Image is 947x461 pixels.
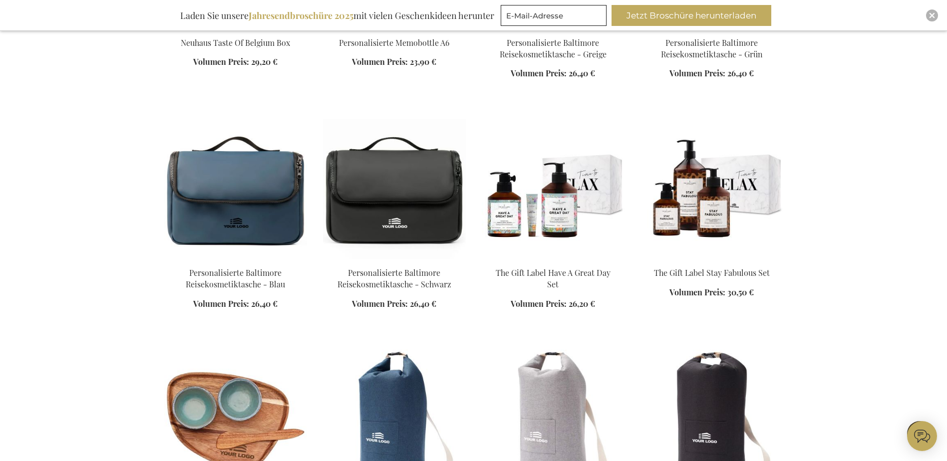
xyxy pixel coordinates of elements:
[511,68,567,78] span: Volumen Preis:
[249,9,353,21] b: Jahresendbroschüre 2025
[929,12,935,18] img: Close
[339,37,449,48] a: Personalisierte Memobottle A6
[661,37,763,59] a: Personalisierte Baltimore Reisekosmetiktasche - Grün
[482,255,625,264] a: The Gift Label Have A Great Day Set
[654,267,770,278] a: The Gift Label Stay Fabulous Set
[186,267,285,289] a: Personalisierte Baltimore Reisekosmetiktasche - Blau
[193,56,278,68] a: Volumen Preis: 29,20 €
[352,298,408,309] span: Volumen Preis:
[511,68,595,79] a: Volumen Preis: 26,40 €
[569,298,595,309] span: 26,20 €
[410,298,436,309] span: 26,40 €
[352,56,436,68] a: Volumen Preis: 23,90 €
[640,25,783,34] a: Personalised Baltimore Travel Toiletry Bag - Green
[501,5,610,29] form: marketing offers and promotions
[501,5,607,26] input: E-Mail-Adresse
[669,287,754,298] a: Volumen Preis: 30,50 €
[251,298,278,309] span: 26,40 €
[511,298,567,309] span: Volumen Preis:
[352,56,408,67] span: Volumen Preis:
[640,255,783,264] a: The Gift Label Stay Fabulous Set
[727,287,754,297] span: 30,50 €
[640,119,783,259] img: The Gift Label Stay Fabulous Set
[727,68,754,78] span: 26,40 €
[164,119,307,259] img: Personalised Baltimore Travel Toiletry Bag - Blue
[193,56,249,67] span: Volumen Preis:
[176,5,499,26] div: Laden Sie unsere mit vielen Geschenkideen herunter
[181,37,290,48] a: Neuhaus Taste Of Belgium Box
[569,68,595,78] span: 26,40 €
[907,421,937,451] iframe: belco-activator-frame
[193,298,278,310] a: Volumen Preis: 26,40 €
[410,56,436,67] span: 23,90 €
[323,119,466,259] img: Personalised Baltimore Travel Toiletry Bag - Black
[496,267,611,289] a: The Gift Label Have A Great Day Set
[164,255,307,264] a: Personalised Baltimore Travel Toiletry Bag - Blue
[482,119,625,259] img: The Gift Label Have A Great Day Set
[337,267,451,289] a: Personalisierte Baltimore Reisekosmetiktasche - Schwarz
[669,68,754,79] a: Volumen Preis: 26,40 €
[323,25,466,34] a: Personalisierte Memobottle A6
[511,298,595,310] a: Volumen Preis: 26,20 €
[500,37,607,59] a: Personalisierte Baltimore Reisekosmetiktasche - Greige
[926,9,938,21] div: Close
[193,298,249,309] span: Volumen Preis:
[323,255,466,264] a: Personalised Baltimore Travel Toiletry Bag - Black
[482,25,625,34] a: Personalised Baltimore Travel Toiletry Bag - Greige
[669,68,725,78] span: Volumen Preis:
[612,5,771,26] button: Jetzt Broschüre herunterladen
[164,25,307,34] a: Neuhaus Taste Of Belgium Box
[352,298,436,310] a: Volumen Preis: 26,40 €
[251,56,278,67] span: 29,20 €
[669,287,725,297] span: Volumen Preis:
